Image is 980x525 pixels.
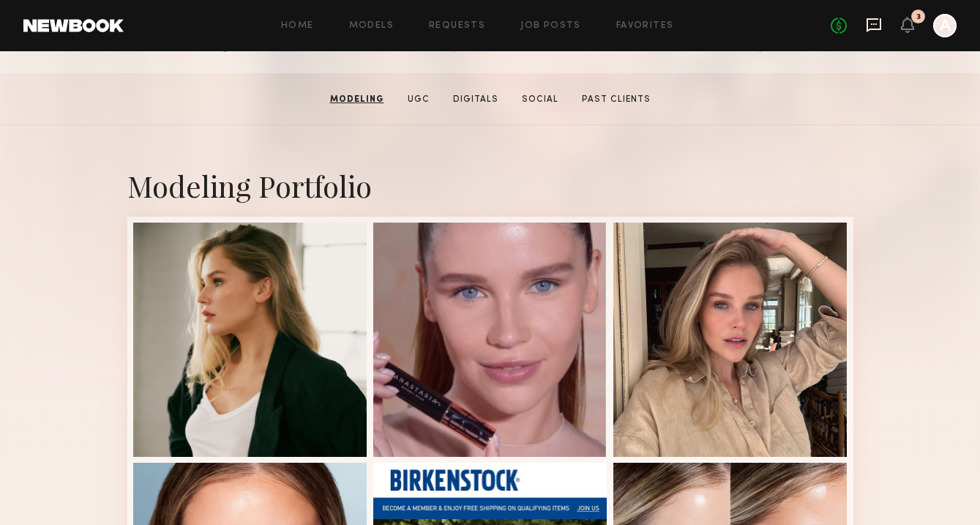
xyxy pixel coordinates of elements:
[324,93,390,106] a: Modeling
[349,21,394,31] a: Models
[429,21,485,31] a: Requests
[520,21,581,31] a: Job Posts
[447,93,504,106] a: Digitals
[402,93,435,106] a: UGC
[576,93,657,106] a: Past Clients
[933,14,957,37] a: A
[616,21,674,31] a: Favorites
[127,166,853,205] div: Modeling Portfolio
[516,93,564,106] a: Social
[916,13,921,21] div: 3
[281,21,314,31] a: Home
